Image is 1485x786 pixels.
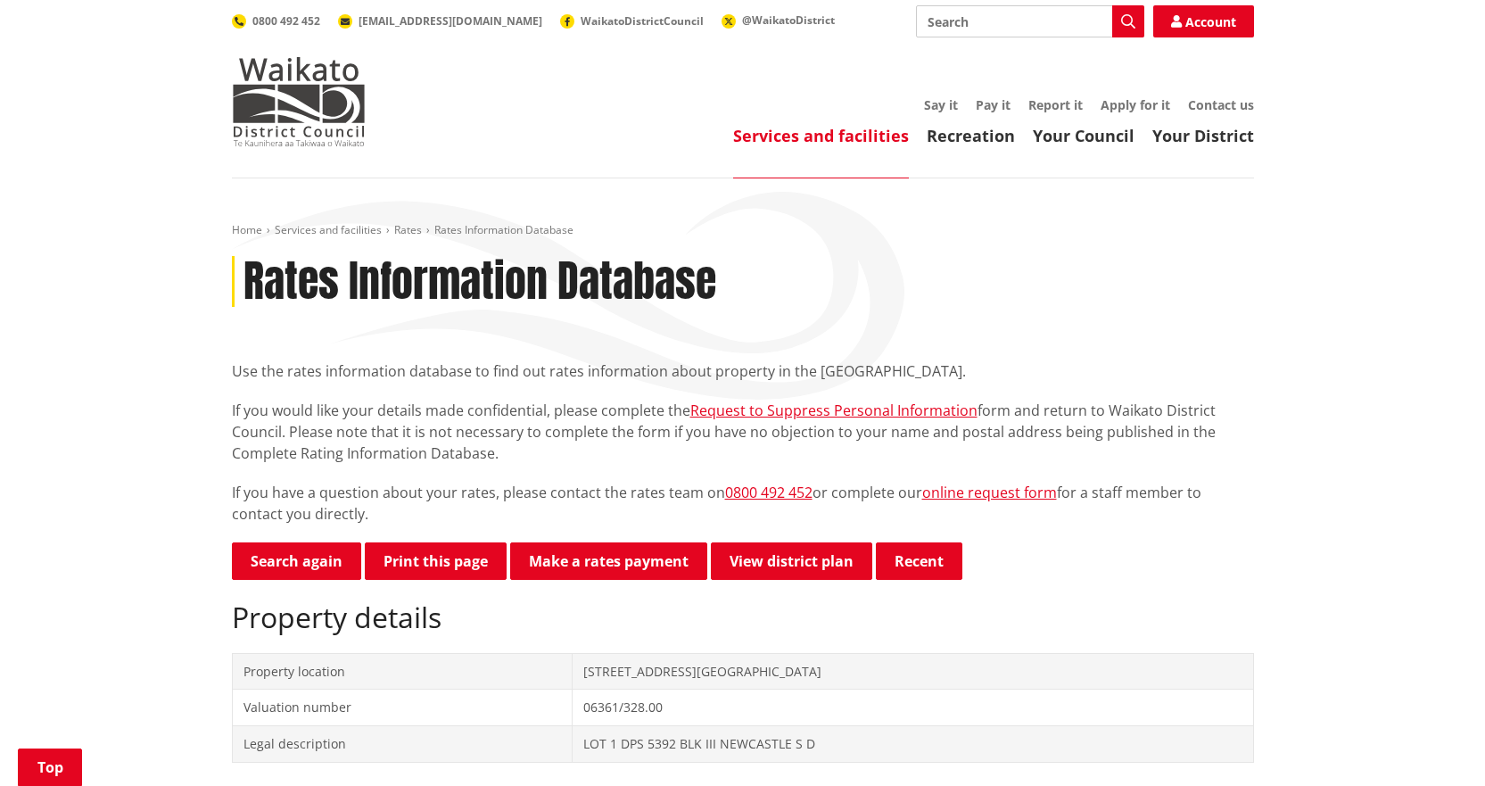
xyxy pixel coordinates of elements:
[232,360,1254,382] p: Use the rates information database to find out rates information about property in the [GEOGRAPHI...
[252,13,320,29] span: 0800 492 452
[690,401,978,420] a: Request to Suppress Personal Information
[232,400,1254,464] p: If you would like your details made confidential, please complete the form and return to Waikato ...
[232,223,1254,238] nav: breadcrumb
[359,13,542,29] span: [EMAIL_ADDRESS][DOMAIN_NAME]
[232,13,320,29] a: 0800 492 452
[232,222,262,237] a: Home
[924,96,958,113] a: Say it
[876,542,962,580] button: Recent
[1152,125,1254,146] a: Your District
[742,12,835,28] span: @WaikatoDistrict
[510,542,707,580] a: Make a rates payment
[275,222,382,237] a: Services and facilities
[927,125,1015,146] a: Recreation
[232,542,361,580] a: Search again
[232,482,1254,525] p: If you have a question about your rates, please contact the rates team on or complete our for a s...
[394,222,422,237] a: Rates
[1101,96,1170,113] a: Apply for it
[573,690,1253,726] td: 06361/328.00
[1028,96,1083,113] a: Report it
[232,653,573,690] td: Property location
[1033,125,1134,146] a: Your Council
[434,222,573,237] span: Rates Information Database
[922,483,1057,502] a: online request form
[338,13,542,29] a: [EMAIL_ADDRESS][DOMAIN_NAME]
[18,749,82,786] a: Top
[711,542,872,580] a: View district plan
[573,653,1253,690] td: [STREET_ADDRESS][GEOGRAPHIC_DATA]
[976,96,1011,113] a: Pay it
[581,13,704,29] span: WaikatoDistrictCouncil
[232,725,573,762] td: Legal description
[1153,5,1254,37] a: Account
[916,5,1144,37] input: Search input
[725,483,813,502] a: 0800 492 452
[733,125,909,146] a: Services and facilities
[232,57,366,146] img: Waikato District Council - Te Kaunihera aa Takiwaa o Waikato
[232,690,573,726] td: Valuation number
[560,13,704,29] a: WaikatoDistrictCouncil
[1188,96,1254,113] a: Contact us
[722,12,835,28] a: @WaikatoDistrict
[1403,711,1467,775] iframe: Messenger Launcher
[365,542,507,580] button: Print this page
[243,256,716,308] h1: Rates Information Database
[232,600,1254,634] h2: Property details
[573,725,1253,762] td: LOT 1 DPS 5392 BLK III NEWCASTLE S D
